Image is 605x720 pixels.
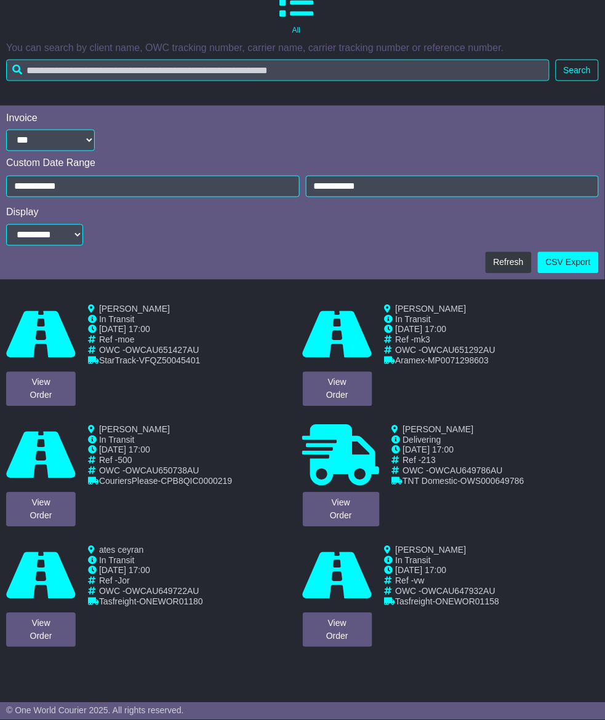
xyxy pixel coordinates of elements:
[396,315,431,325] span: In Transit
[99,556,135,566] span: In Transit
[396,566,447,576] span: [DATE] 17:00
[396,576,500,587] td: Ref -
[99,435,135,445] span: In Transit
[99,335,200,346] td: Ref -
[99,304,170,314] span: [PERSON_NAME]
[303,613,372,647] a: ViewOrder
[428,356,489,366] span: MP0071298603
[126,587,199,596] span: OWCAU649722AU
[436,597,499,607] span: ONEWOR01158
[139,356,201,366] span: VFQZ50045401
[99,456,232,466] td: Ref -
[396,545,467,555] span: [PERSON_NAME]
[6,207,599,218] div: Display
[99,477,232,487] td: -
[99,466,232,477] td: OWC -
[99,597,203,607] td: -
[161,477,232,486] span: CPB8QIC0000219
[403,477,524,487] td: -
[118,456,132,465] span: 500
[396,597,500,607] td: -
[403,466,524,477] td: OWC -
[422,456,436,465] span: 213
[303,372,372,406] a: ViewOrder
[99,587,203,597] td: OWC -
[6,706,184,716] span: © One World Courier 2025. All rights reserved.
[6,372,76,406] a: ViewOrder
[403,456,524,466] td: Ref -
[303,493,380,527] a: ViewOrder
[486,252,532,274] button: Refresh
[6,613,76,647] a: ViewOrder
[396,325,447,334] span: [DATE] 17:00
[6,112,599,124] div: Invoice
[403,477,458,486] span: TNT Domestic
[99,597,137,607] span: Tasfreight
[99,356,136,366] span: StarTrack
[99,477,158,486] span: CouriersPlease
[99,445,150,455] span: [DATE] 17:00
[556,60,599,81] button: Search
[99,576,203,587] td: Ref -
[6,157,599,169] div: Custom Date Range
[538,252,599,274] a: CSV Export
[414,335,430,345] span: mk3
[99,566,150,576] span: [DATE] 17:00
[460,477,524,486] span: OWS000649786
[6,493,76,527] a: ViewOrder
[126,466,199,476] span: OWCAU650738AU
[99,425,170,435] span: [PERSON_NAME]
[118,576,129,586] span: Jor
[126,346,199,355] span: OWCAU651427AU
[422,587,495,596] span: OWCAU647932AU
[6,42,599,53] p: You can search by client name, OWC tracking number, carrier name, carrier tracking number or refe...
[403,435,441,445] span: Delivering
[414,576,425,586] span: vw
[396,304,467,314] span: [PERSON_NAME]
[99,325,150,334] span: [DATE] 17:00
[396,597,433,607] span: Tasfreight
[118,335,134,345] span: moe
[403,425,474,435] span: [PERSON_NAME]
[99,346,200,356] td: OWC -
[139,597,202,607] span: ONEWOR01180
[396,346,496,356] td: OWC -
[403,445,454,455] span: [DATE] 17:00
[396,587,500,597] td: OWC -
[396,356,425,366] span: Aramex
[99,315,135,325] span: In Transit
[396,356,496,366] td: -
[429,466,503,476] span: OWCAU649786AU
[396,556,431,566] span: In Transit
[99,545,143,555] span: ates ceyran
[422,346,495,355] span: OWCAU651292AU
[99,356,200,366] td: -
[396,335,496,346] td: Ref -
